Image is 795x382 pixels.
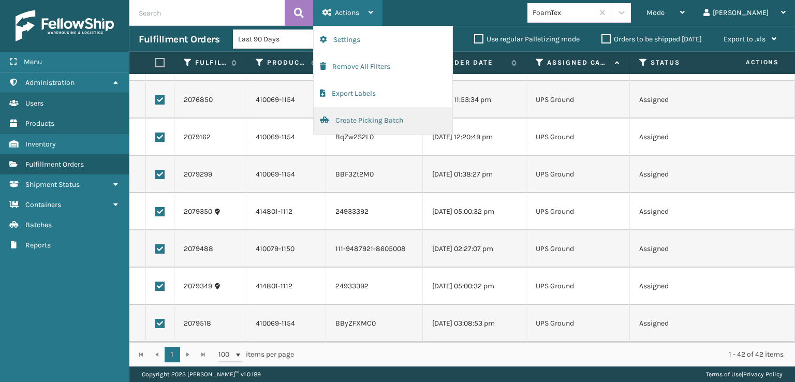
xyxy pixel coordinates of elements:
[25,140,56,149] span: Inventory
[526,305,630,342] td: UPS Ground
[326,193,423,230] td: 24933392
[601,35,702,43] label: Orders to be shipped [DATE]
[256,95,295,104] a: 410069-1154
[526,81,630,119] td: UPS Ground
[743,371,783,378] a: Privacy Policy
[184,169,212,180] a: 2079299
[630,305,733,342] td: Assigned
[724,35,765,43] span: Export to .xls
[25,221,52,229] span: Batches
[25,119,54,128] span: Products
[326,156,423,193] td: BBF3Zt2M0
[630,193,733,230] td: Assigned
[533,7,594,18] div: FoamTex
[184,132,211,142] a: 2079162
[423,268,526,305] td: [DATE] 05:00:32 pm
[314,80,452,107] button: Export Labels
[256,244,295,253] a: 410079-1150
[184,95,213,105] a: 2076850
[526,230,630,268] td: UPS Ground
[423,193,526,230] td: [DATE] 05:00:32 pm
[184,318,211,329] a: 2079518
[630,156,733,193] td: Assigned
[195,58,226,67] label: Fulfillment Order Id
[238,34,318,45] div: Last 90 Days
[314,107,452,134] button: Create Picking Batch
[423,230,526,268] td: [DATE] 02:27:07 pm
[474,35,580,43] label: Use regular Palletizing mode
[308,349,784,360] div: 1 - 42 of 42 items
[314,26,452,53] button: Settings
[423,81,526,119] td: [DATE] 11:53:34 pm
[630,119,733,156] td: Assigned
[25,78,75,87] span: Administration
[25,200,61,209] span: Containers
[184,244,213,254] a: 2079488
[25,160,84,169] span: Fulfillment Orders
[713,54,785,71] span: Actions
[16,10,114,41] img: logo
[218,349,234,360] span: 100
[706,366,783,382] div: |
[335,8,359,17] span: Actions
[256,207,292,216] a: 414801-1112
[256,319,295,328] a: 410069-1154
[526,193,630,230] td: UPS Ground
[256,133,295,141] a: 410069-1154
[526,268,630,305] td: UPS Ground
[326,119,423,156] td: BqZw2S2L0
[218,347,294,362] span: items per page
[646,8,665,17] span: Mode
[25,180,80,189] span: Shipment Status
[326,230,423,268] td: 111-9487921-8605008
[526,119,630,156] td: UPS Ground
[142,366,261,382] p: Copyright 2023 [PERSON_NAME]™ v 1.0.189
[423,119,526,156] td: [DATE] 12:20:49 pm
[706,371,742,378] a: Terms of Use
[24,57,42,66] span: Menu
[423,156,526,193] td: [DATE] 01:38:27 pm
[651,58,713,67] label: Status
[165,347,180,362] a: 1
[25,99,43,108] span: Users
[25,241,51,249] span: Reports
[630,81,733,119] td: Assigned
[444,58,506,67] label: Order Date
[256,170,295,179] a: 410069-1154
[326,305,423,342] td: BByZFXMC0
[184,207,212,217] a: 2079350
[547,58,610,67] label: Assigned Carrier Service
[314,53,452,80] button: Remove All Filters
[423,305,526,342] td: [DATE] 03:08:53 pm
[630,230,733,268] td: Assigned
[267,58,306,67] label: Product SKU
[139,33,219,46] h3: Fulfillment Orders
[526,156,630,193] td: UPS Ground
[326,268,423,305] td: 24933392
[630,268,733,305] td: Assigned
[184,281,212,291] a: 2079349
[256,282,292,290] a: 414801-1112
